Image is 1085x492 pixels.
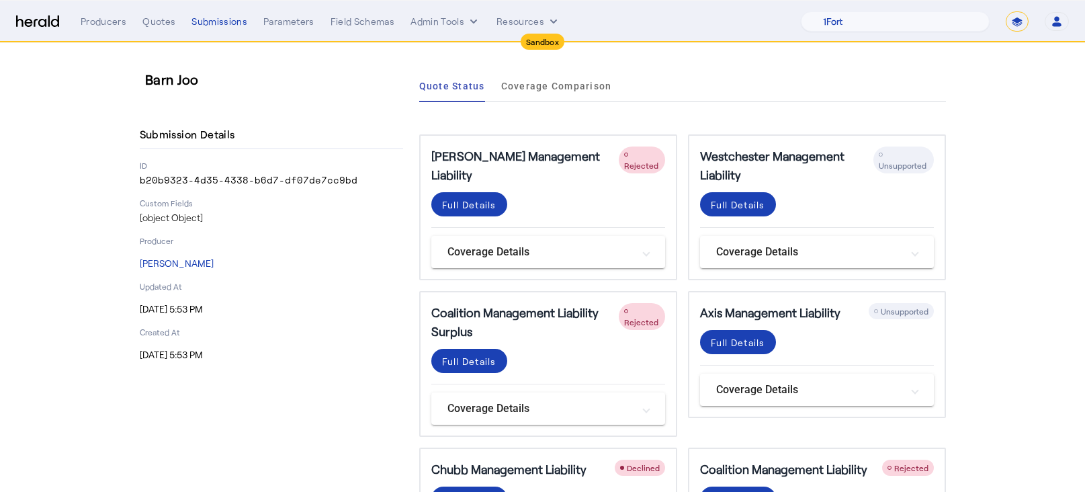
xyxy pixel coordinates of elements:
[442,198,496,212] div: Full Details
[431,192,507,216] button: Full Details
[431,349,507,373] button: Full Details
[894,463,928,473] span: Rejected
[191,15,247,28] div: Submissions
[716,244,902,260] mat-panel-title: Coverage Details
[716,382,902,398] mat-panel-title: Coverage Details
[431,460,587,479] h5: Chubb Management Liability
[700,460,867,479] h5: Coalition Management Liability
[496,15,560,28] button: Resources dropdown menu
[881,306,928,316] span: Unsupported
[431,236,665,268] mat-expansion-panel-header: Coverage Details
[410,15,480,28] button: internal dropdown menu
[624,317,658,327] span: Rejected
[140,281,403,292] p: Updated At
[711,335,765,350] div: Full Details
[145,70,408,89] h3: Barn Joo
[501,70,612,102] a: Coverage Comparison
[140,126,241,142] h4: Submission Details
[447,401,633,417] mat-panel-title: Coverage Details
[16,15,59,28] img: Herald Logo
[140,348,403,362] p: [DATE] 5:53 PM
[700,192,776,216] button: Full Details
[419,81,485,91] span: Quote Status
[700,236,934,268] mat-expansion-panel-header: Coverage Details
[419,70,485,102] a: Quote Status
[627,463,660,473] span: Declined
[331,15,395,28] div: Field Schemas
[879,161,926,170] span: Unsupported
[700,147,873,184] h5: Westchester Management Liability
[81,15,126,28] div: Producers
[263,15,314,28] div: Parameters
[140,235,403,246] p: Producer
[624,161,658,170] span: Rejected
[447,244,633,260] mat-panel-title: Coverage Details
[700,330,776,354] button: Full Details
[501,81,612,91] span: Coverage Comparison
[431,393,665,425] mat-expansion-panel-header: Coverage Details
[700,374,934,406] mat-expansion-panel-header: Coverage Details
[140,198,403,208] p: Custom Fields
[140,257,403,270] p: [PERSON_NAME]
[140,302,403,316] p: [DATE] 5:53 PM
[140,211,403,224] p: [object Object]
[140,173,403,187] p: b20b9323-4d35-4338-b6d7-df07de7cc9bd
[521,34,564,50] div: Sandbox
[442,354,496,368] div: Full Details
[142,15,175,28] div: Quotes
[431,303,619,341] h5: Coalition Management Liability Surplus
[140,327,403,337] p: Created At
[140,160,403,171] p: ID
[431,147,619,184] h5: [PERSON_NAME] Management Liability
[711,198,765,212] div: Full Details
[700,303,840,322] h5: Axis Management Liability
